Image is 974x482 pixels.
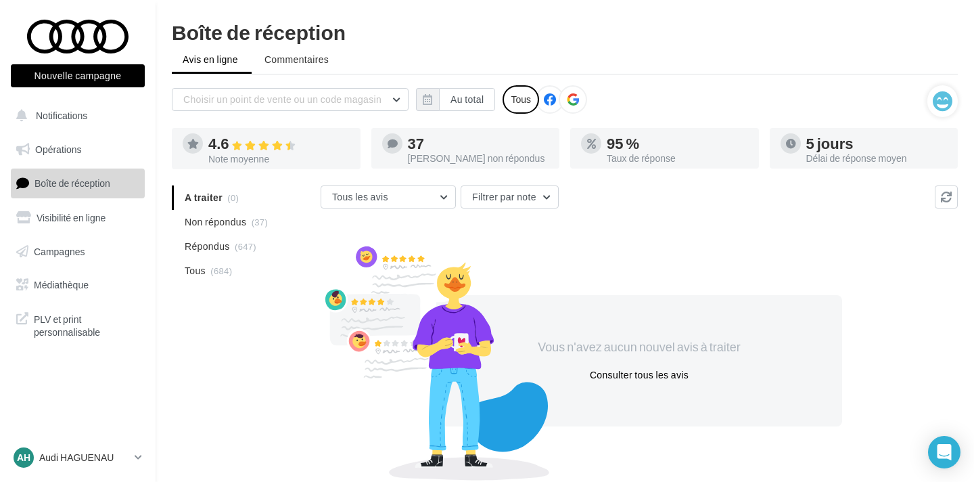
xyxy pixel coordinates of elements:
p: Audi HAGUENAU [39,451,129,464]
div: 5 jours [806,136,948,151]
button: Au total [416,88,495,111]
span: Répondus [185,240,230,253]
button: Consulter tous les avis [584,367,694,383]
span: Médiathèque [34,279,89,290]
span: Non répondus [185,215,246,229]
span: Notifications [36,110,87,121]
span: Tous les avis [332,191,388,202]
span: (684) [210,265,232,276]
div: Note moyenne [208,154,350,164]
span: AH [17,451,30,464]
span: PLV et print personnalisable [34,310,139,339]
div: [PERSON_NAME] non répondus [408,154,549,163]
button: Filtrer par note [461,185,559,209]
div: Open Intercom Messenger [928,436,960,468]
span: (37) [252,217,268,227]
a: Visibilité en ligne [8,204,147,232]
button: Notifications [8,102,142,130]
button: Au total [439,88,495,111]
span: Campagnes [34,245,85,257]
div: 95 % [607,136,748,151]
a: Campagnes [8,238,147,266]
div: 37 [408,136,549,151]
a: Médiathèque [8,271,147,299]
div: Taux de réponse [607,154,748,163]
span: Tous [185,264,206,278]
span: (647) [235,241,256,252]
span: Choisir un point de vente ou un code magasin [183,93,381,105]
a: AH Audi HAGUENAU [11,445,145,470]
button: Tous les avis [321,185,456,209]
a: Boîte de réception [8,169,147,198]
a: PLV et print personnalisable [8,305,147,345]
div: Vous n'avez aucun nouvel avis à traiter [523,338,756,356]
div: Boîte de réception [172,22,958,42]
span: Visibilité en ligne [37,212,106,223]
a: Opérations [8,135,147,164]
span: Commentaires [264,53,329,66]
span: Opérations [35,144,81,155]
div: Délai de réponse moyen [806,154,948,163]
button: Choisir un point de vente ou un code magasin [172,88,409,111]
div: Tous [503,85,539,114]
span: Boîte de réception [34,177,110,189]
button: Nouvelle campagne [11,64,145,87]
div: 4.6 [208,136,350,152]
